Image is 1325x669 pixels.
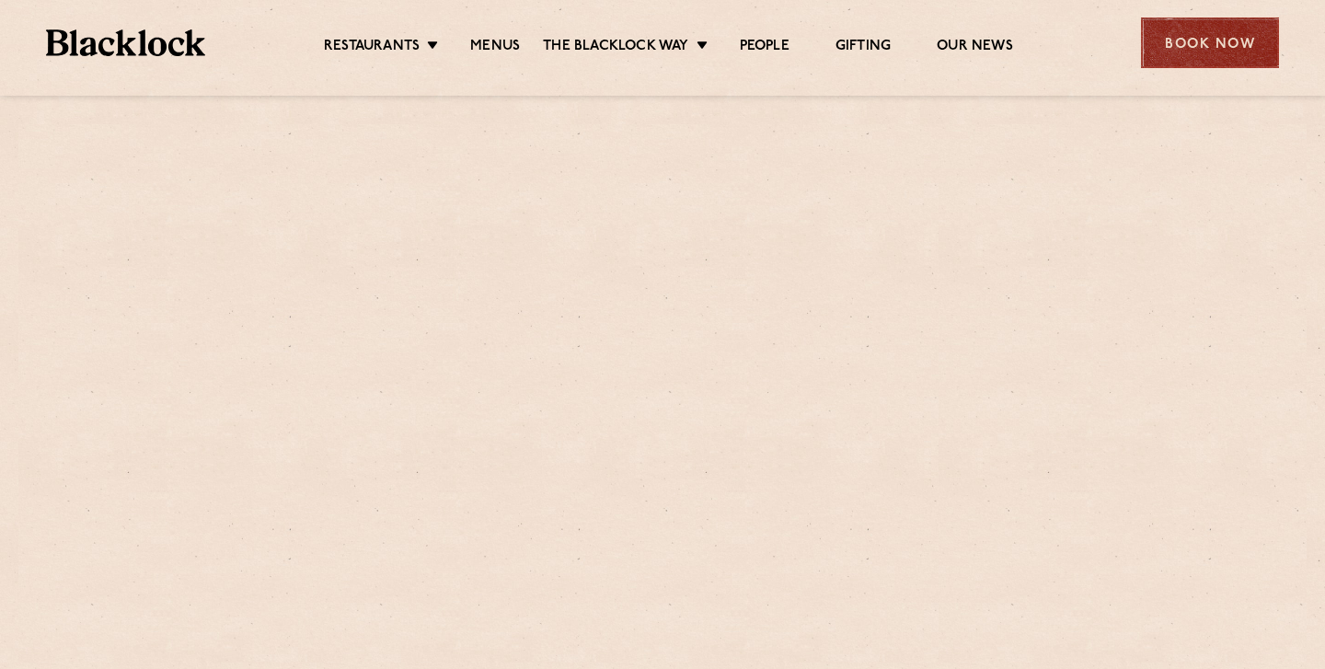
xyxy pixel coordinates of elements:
a: People [740,38,789,58]
a: Restaurants [324,38,420,58]
a: The Blacklock Way [543,38,688,58]
a: Gifting [835,38,891,58]
img: BL_Textured_Logo-footer-cropped.svg [46,29,205,56]
div: Book Now [1141,17,1279,68]
a: Menus [470,38,520,58]
a: Our News [937,38,1013,58]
